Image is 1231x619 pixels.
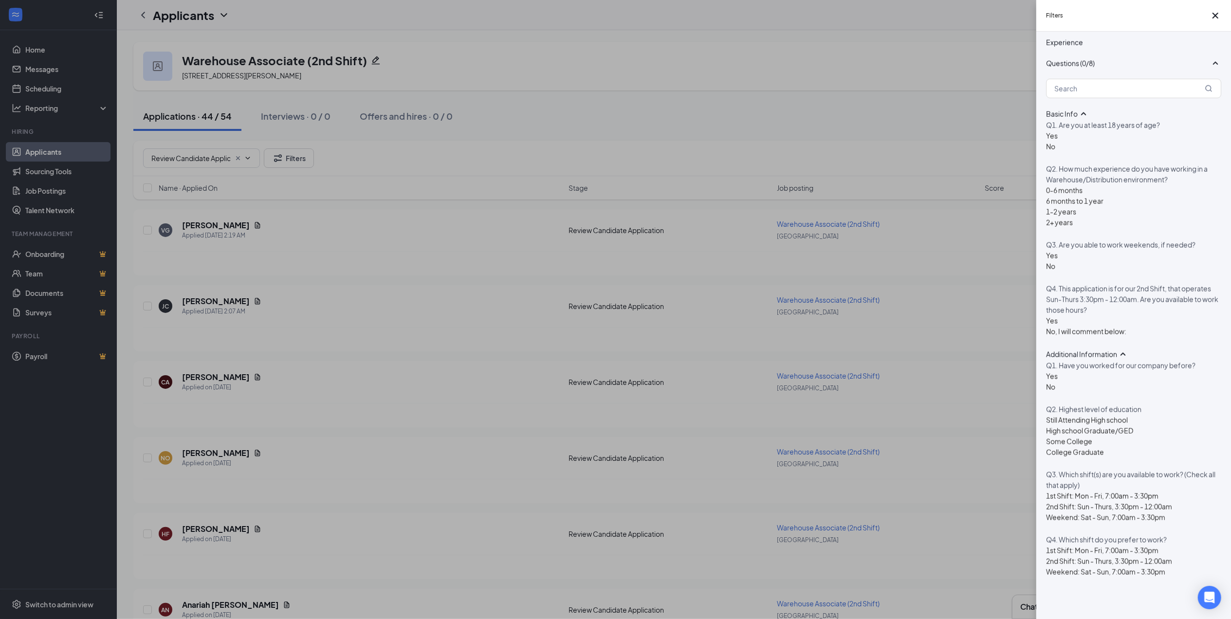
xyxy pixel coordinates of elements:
[1210,10,1221,21] svg: Cross
[1046,545,1172,556] div: 1st Shift: Mon - Fri, 7:00am - 3:30pm
[1046,121,1160,129] span: Q1. Are you at least 18 years of age?
[1046,349,1117,360] span: Additional Information
[1046,261,1058,272] div: No
[1046,58,1095,69] span: Questions (0/8)
[1046,217,1103,228] div: 2+ years
[1046,405,1141,414] span: Q2. Highest level of education
[1205,85,1213,92] svg: MagnifyingGlass
[1046,326,1126,337] div: No, I will comment below:
[1046,361,1195,370] span: Q1. Have you worked for our company before?
[1046,250,1058,261] div: Yes
[1117,348,1129,360] svg: SmallChevronUp
[1046,501,1172,512] div: 2nd Shift: Sun - Thurs, 3:30pm - 12:00am
[1046,425,1133,436] div: High school Graduate/GED
[1198,586,1221,609] div: Open Intercom Messenger
[1046,141,1058,152] div: No
[1210,57,1221,69] svg: SmallChevronUp
[1046,315,1126,326] div: Yes
[1046,447,1133,457] div: College Graduate
[1046,566,1172,577] div: Weekend: Sat - Sun, 7:00am - 3:30pm
[1046,415,1133,425] div: Still Attending High school
[1046,79,1221,98] input: Search
[1046,240,1195,249] span: Q3. Are you able to work weekends, if needed?
[1046,11,1063,20] h5: Filters
[1046,371,1058,382] div: Yes
[1046,491,1172,501] div: 1st Shift: Mon - Fri, 7:00am - 3:30pm
[1046,109,1078,119] span: Basic Info
[1046,206,1103,217] div: 1-2 years
[1046,535,1167,544] span: Q4. Which shift do you prefer to work?
[1046,284,1218,314] span: Q4. This application is for our 2nd Shift, that operates Sun-Thurs 3:30pm - 12:00am. Are you avai...
[1046,185,1103,196] div: 0-6 months
[1046,196,1103,206] div: 6 months to 1 year
[1078,108,1089,120] svg: SmallChevronUp
[1046,470,1215,490] span: Q3. Which shift(s) are you available to work? (Check all that apply)
[1046,512,1172,523] div: Weekend: Sat - Sun, 7:00am - 3:30pm
[1046,38,1083,47] span: Experience
[1046,382,1058,392] div: No
[1046,130,1058,141] div: Yes
[1046,436,1133,447] div: Some College
[1046,556,1172,566] div: 2nd Shift: Sun - Thurs, 3:30pm - 12:00am
[1046,164,1208,184] span: Q2. How much experience do you have working in a Warehouse/Distribution environment?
